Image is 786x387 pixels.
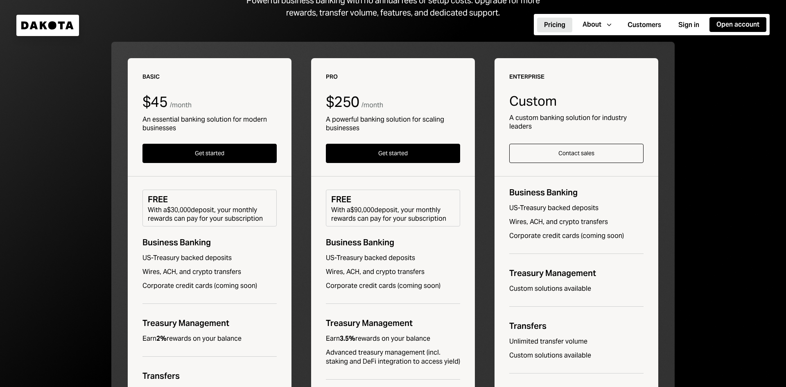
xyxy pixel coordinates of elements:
[142,144,277,163] button: Get started
[326,317,460,329] div: Treasury Management
[326,267,460,276] div: Wires, ACH, and crypto transfers
[621,17,668,33] a: Customers
[326,281,460,290] div: Corporate credit cards (coming soon)
[509,217,644,226] div: Wires, ACH, and crypto transfers
[509,284,644,293] div: Custom solutions available
[148,193,271,206] div: FREE
[142,94,167,110] div: $45
[537,18,572,32] button: Pricing
[326,348,460,366] div: Advanced treasury management (incl. staking and DeFi integration to access yield)
[509,320,644,332] div: Transfers
[142,115,277,132] div: An essential banking solution for modern businesses
[142,267,277,276] div: Wires, ACH, and crypto transfers
[142,236,277,249] div: Business Banking
[142,281,277,290] div: Corporate credit cards (coming soon)
[576,17,617,32] button: About
[326,94,359,110] div: $250
[156,334,167,343] b: 2%
[509,186,644,199] div: Business Banking
[340,334,355,343] b: 3.5%
[671,18,706,32] button: Sign in
[509,73,644,81] div: Enterprise
[509,231,644,240] div: Corporate credit cards (coming soon)
[509,113,644,131] div: A custom banking solution for industry leaders
[509,351,644,360] div: Custom solutions available
[331,206,455,223] div: With a $90,000 deposit, your monthly rewards can pay for your subscription
[361,101,383,110] div: / month
[583,20,601,29] div: About
[326,115,460,132] div: A powerful banking solution for scaling businesses
[509,337,644,346] div: Unlimited transfer volume
[537,17,572,33] a: Pricing
[148,206,271,223] div: With a $30,000 deposit, your monthly rewards can pay for your subscription
[142,253,277,263] div: US-Treasury backed deposits
[326,253,460,263] div: US-Treasury backed deposits
[509,267,644,279] div: Treasury Management
[621,18,668,32] button: Customers
[326,334,430,343] div: Earn rewards on your balance
[509,204,644,213] div: US-Treasury backed deposits
[326,236,460,249] div: Business Banking
[509,94,644,108] div: Custom
[709,17,766,32] button: Open account
[509,144,644,163] button: Contact sales
[671,17,706,33] a: Sign in
[326,144,460,163] button: Get started
[326,73,460,81] div: Pro
[142,370,277,382] div: Transfers
[142,73,277,81] div: Basic
[331,193,455,206] div: FREE
[170,101,192,110] div: / month
[142,334,242,343] div: Earn rewards on your balance
[142,317,277,329] div: Treasury Management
